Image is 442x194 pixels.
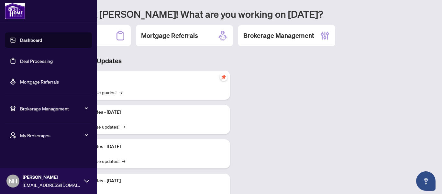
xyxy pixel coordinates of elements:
p: Platform Updates - [DATE] [68,143,225,150]
span: → [119,89,122,96]
span: My Brokerages [20,132,87,139]
span: Brokerage Management [20,105,87,112]
h1: Welcome back [PERSON_NAME]! What are you working on [DATE]? [34,8,434,20]
a: Deal Processing [20,58,53,64]
span: [PERSON_NAME] [23,174,81,181]
span: [EMAIL_ADDRESS][DOMAIN_NAME] [23,181,81,188]
a: Dashboard [20,37,42,43]
span: user-switch [10,132,16,139]
a: Mortgage Referrals [20,79,59,85]
h2: Mortgage Referrals [141,31,198,40]
span: pushpin [220,73,227,81]
span: → [122,157,125,165]
span: → [122,123,125,130]
button: Open asap [416,171,436,191]
p: Platform Updates - [DATE] [68,177,225,185]
p: Self-Help [68,74,225,82]
h3: Brokerage & Industry Updates [34,56,230,65]
span: NH [9,177,17,186]
img: logo [5,3,25,19]
p: Platform Updates - [DATE] [68,109,225,116]
h2: Brokerage Management [243,31,314,40]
